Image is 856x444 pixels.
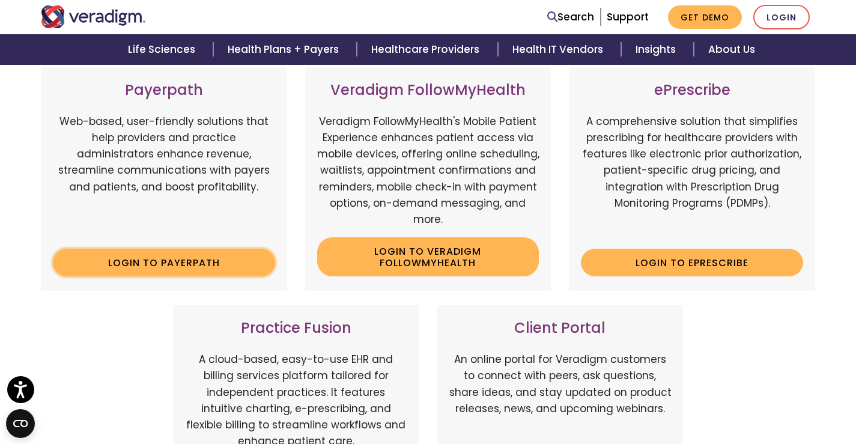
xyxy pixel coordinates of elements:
[317,237,539,276] a: Login to Veradigm FollowMyHealth
[449,320,672,337] h3: Client Portal
[753,5,810,29] a: Login
[498,34,621,65] a: Health IT Vendors
[213,34,357,65] a: Health Plans + Payers
[581,114,803,240] p: A comprehensive solution that simplifies prescribing for healthcare providers with features like ...
[581,82,803,99] h3: ePrescribe
[53,114,275,240] p: Web-based, user-friendly solutions that help providers and practice administrators enhance revenu...
[668,5,742,29] a: Get Demo
[547,9,594,25] a: Search
[114,34,213,65] a: Life Sciences
[185,320,407,337] h3: Practice Fusion
[317,82,539,99] h3: Veradigm FollowMyHealth
[621,34,694,65] a: Insights
[317,114,539,228] p: Veradigm FollowMyHealth's Mobile Patient Experience enhances patient access via mobile devices, o...
[41,5,146,28] img: Veradigm logo
[694,34,769,65] a: About Us
[357,34,497,65] a: Healthcare Providers
[607,10,649,24] a: Support
[53,82,275,99] h3: Payerpath
[6,409,35,438] button: Open CMP widget
[581,249,803,276] a: Login to ePrescribe
[53,249,275,276] a: Login to Payerpath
